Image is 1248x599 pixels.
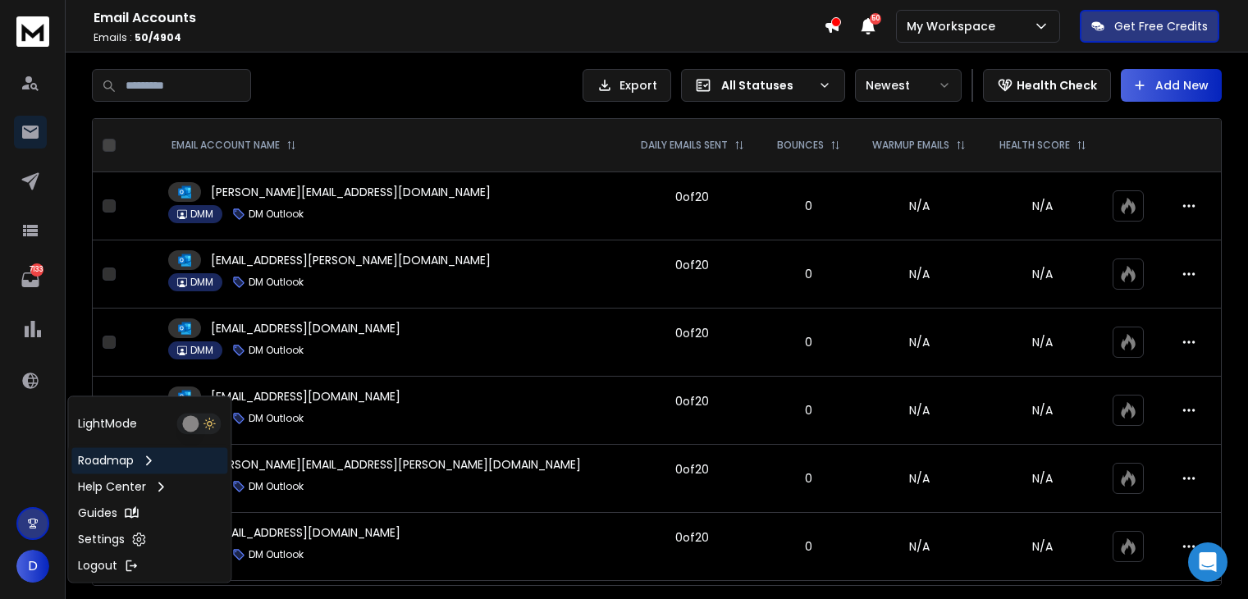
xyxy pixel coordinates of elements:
p: Health Check [1017,77,1097,94]
p: DM Outlook [249,480,304,493]
p: Emails : [94,31,824,44]
img: logo [16,16,49,47]
p: [PERSON_NAME][EMAIL_ADDRESS][DOMAIN_NAME] [211,184,491,200]
a: Roadmap [71,447,227,473]
p: 0 [770,470,846,487]
p: BOUNCES [777,139,824,152]
a: Guides [71,500,227,526]
button: D [16,550,49,583]
p: DM Outlook [249,412,304,425]
button: Export [583,69,671,102]
p: My Workspace [907,18,1002,34]
p: Guides [78,505,117,521]
p: N/A [993,266,1093,282]
a: 7133 [14,263,47,296]
p: DM Outlook [249,276,304,289]
p: [EMAIL_ADDRESS][DOMAIN_NAME] [211,524,400,541]
button: Add New [1121,69,1222,102]
p: Settings [78,531,125,547]
p: Roadmap [78,452,134,469]
td: N/A [856,513,983,581]
p: DMM [190,344,213,357]
p: N/A [993,538,1093,555]
td: N/A [856,172,983,240]
div: EMAIL ACCOUNT NAME [171,139,296,152]
div: 0 of 20 [675,393,709,409]
button: Newest [855,69,962,102]
p: All Statuses [721,77,811,94]
p: DMM [190,276,213,289]
p: 0 [770,198,846,214]
a: Help Center [71,473,227,500]
p: Light Mode [78,415,137,432]
p: Help Center [78,478,146,495]
p: [EMAIL_ADDRESS][PERSON_NAME][DOMAIN_NAME] [211,252,491,268]
span: 50 / 4904 [135,30,181,44]
p: [EMAIL_ADDRESS][DOMAIN_NAME] [211,388,400,405]
div: 0 of 20 [675,529,709,546]
span: 50 [870,13,881,25]
div: 0 of 20 [675,257,709,273]
p: WARMUP EMAILS [872,139,949,152]
p: 0 [770,402,846,418]
button: Get Free Credits [1080,10,1219,43]
button: Health Check [983,69,1111,102]
p: 0 [770,266,846,282]
p: Get Free Credits [1114,18,1208,34]
p: 7133 [30,263,43,277]
p: DAILY EMAILS SENT [641,139,728,152]
p: [EMAIL_ADDRESS][DOMAIN_NAME] [211,320,400,336]
p: DMM [190,208,213,221]
p: 0 [770,334,846,350]
td: N/A [856,377,983,445]
p: HEALTH SCORE [999,139,1070,152]
td: N/A [856,240,983,309]
p: DM Outlook [249,548,304,561]
p: N/A [993,334,1093,350]
a: Settings [71,526,227,552]
p: [PERSON_NAME][EMAIL_ADDRESS][PERSON_NAME][DOMAIN_NAME] [211,456,581,473]
h1: Email Accounts [94,8,824,28]
p: N/A [993,470,1093,487]
div: 0 of 20 [675,325,709,341]
p: 0 [770,538,846,555]
p: DM Outlook [249,208,304,221]
td: N/A [856,445,983,513]
p: DM Outlook [249,344,304,357]
div: 0 of 20 [675,189,709,205]
p: N/A [993,198,1093,214]
p: N/A [993,402,1093,418]
p: Logout [78,557,117,574]
div: 0 of 20 [675,461,709,478]
div: Open Intercom Messenger [1188,542,1227,582]
td: N/A [856,309,983,377]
